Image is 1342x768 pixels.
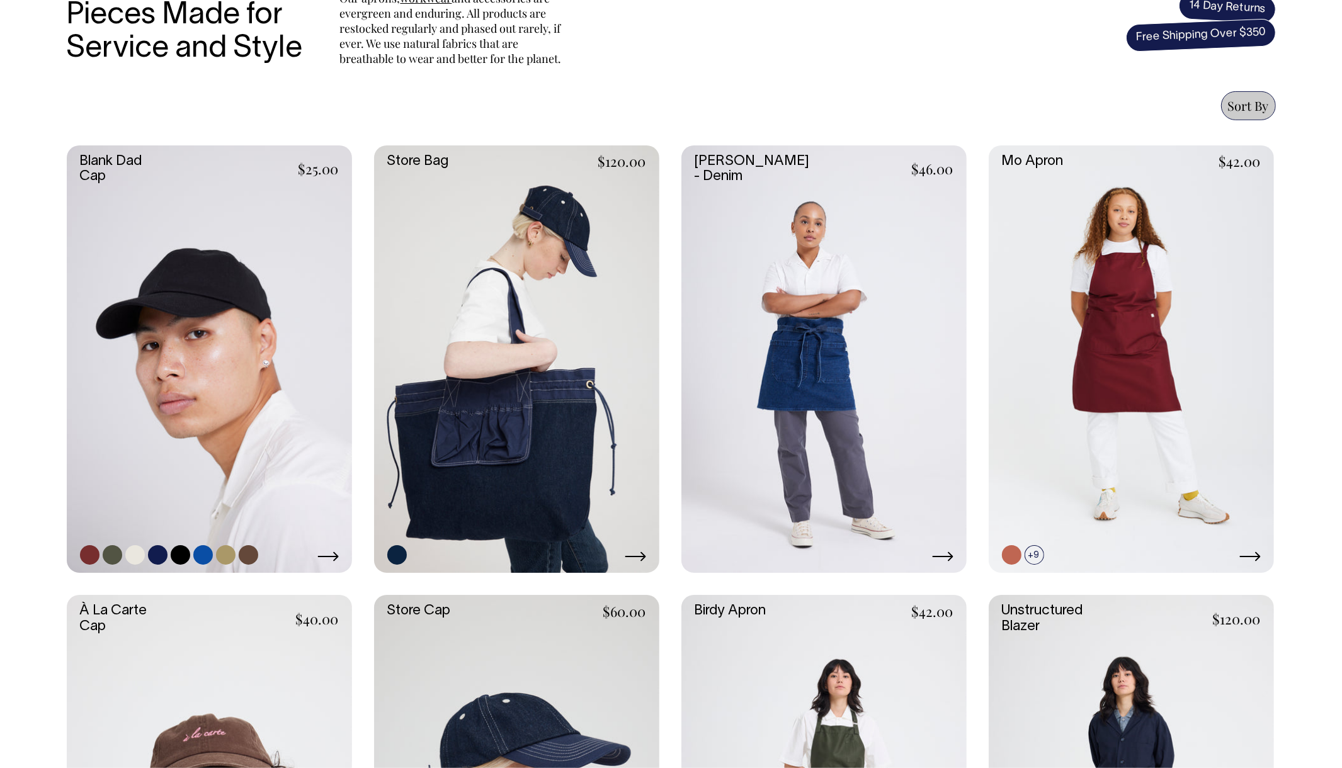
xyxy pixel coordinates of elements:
[1228,97,1269,114] span: Sort By
[1125,18,1277,52] span: Free Shipping Over $350
[1025,545,1044,565] span: +9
